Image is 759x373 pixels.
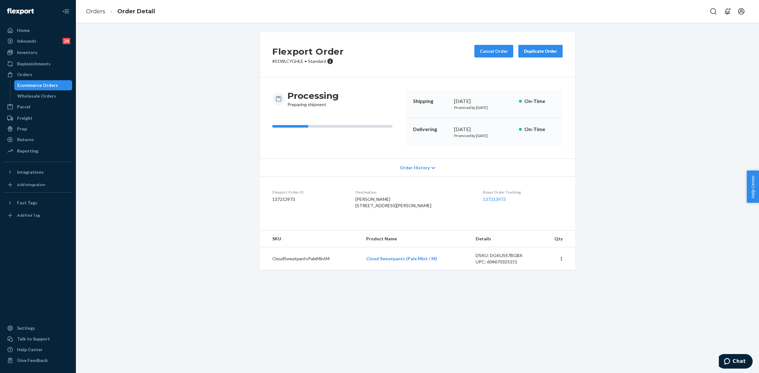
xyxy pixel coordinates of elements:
[17,104,30,110] div: Parcel
[308,58,326,64] span: Standard
[17,336,50,342] div: Talk to Support
[272,58,344,64] p: # S1WLCYGHLE
[471,231,540,247] th: Details
[305,58,307,64] span: •
[4,355,72,365] button: Give Feedback
[59,5,72,18] button: Close Navigation
[17,27,30,33] div: Home
[361,231,471,247] th: Product Name
[524,98,555,105] p: On-Time
[747,171,759,203] button: Help Center
[476,252,535,259] div: DSKU: DGKUSS7BGBX
[707,5,720,18] button: Open Search Box
[4,102,72,112] a: Parcel
[721,5,734,18] button: Open notifications
[483,196,506,202] a: 137213973
[719,354,753,370] iframe: Opens a widget where you can chat to one of our agents
[17,93,56,99] div: Wholesale Orders
[117,8,155,15] a: Order Detail
[4,198,72,208] button: Fast Tags
[355,196,431,208] span: [PERSON_NAME] [STREET_ADDRESS][PERSON_NAME]
[272,196,345,202] dd: 137213973
[7,8,34,15] img: Flexport logo
[17,49,37,56] div: Inventory
[454,98,514,105] div: [DATE]
[81,2,160,21] ol: breadcrumbs
[4,59,72,69] a: Replenishments
[4,135,72,145] a: Returns
[454,105,514,110] p: Promised by [DATE]
[260,247,361,270] td: CloudSweatpantsPaleMintM
[260,231,361,247] th: SKU
[287,90,339,101] h3: Processing
[524,48,557,54] div: Duplicate Order
[17,169,44,175] div: Integrations
[476,259,535,265] div: UPC: 604670325151
[17,346,43,353] div: Help Center
[524,126,555,133] p: On-Time
[4,210,72,220] a: Add Fast Tag
[4,36,72,46] a: Inbounds24
[17,148,38,154] div: Reporting
[366,256,437,261] a: Cloud Sweatpants (Pale Mint / M)
[17,325,35,331] div: Settings
[4,124,72,134] a: Prep
[4,334,72,344] button: Talk to Support
[454,133,514,138] p: Promised by [DATE]
[17,200,37,206] div: Fast Tags
[735,5,748,18] button: Open account menu
[14,80,72,90] a: Ecommerce Orders
[518,45,563,57] button: Duplicate Order
[17,38,36,44] div: Inbounds
[4,69,72,80] a: Orders
[540,231,575,247] th: Qty
[474,45,513,57] button: Cancel Order
[17,71,32,78] div: Orders
[4,47,72,57] a: Inventory
[14,91,72,101] a: Wholesale Orders
[413,126,449,133] p: Delivering
[272,190,345,195] dt: Flexport Order ID
[287,90,339,108] div: Preparing shipment
[4,345,72,355] a: Help Center
[4,113,72,123] a: Freight
[17,357,48,364] div: Give Feedback
[17,82,58,88] div: Ecommerce Orders
[540,247,575,270] td: 1
[483,190,563,195] dt: Buyer Order Tracking
[355,190,473,195] dt: Destination
[454,126,514,133] div: [DATE]
[63,38,70,44] div: 24
[4,167,72,177] button: Integrations
[4,25,72,35] a: Home
[400,165,430,171] span: Order History
[17,115,33,121] div: Freight
[17,182,45,187] div: Add Integration
[17,136,34,143] div: Returns
[17,61,51,67] div: Replenishments
[272,45,344,58] h2: Flexport Order
[4,180,72,190] a: Add Integration
[4,146,72,156] a: Reporting
[4,323,72,333] a: Settings
[17,213,40,218] div: Add Fast Tag
[17,126,27,132] div: Prep
[413,98,449,105] p: Shipping
[86,8,105,15] a: Orders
